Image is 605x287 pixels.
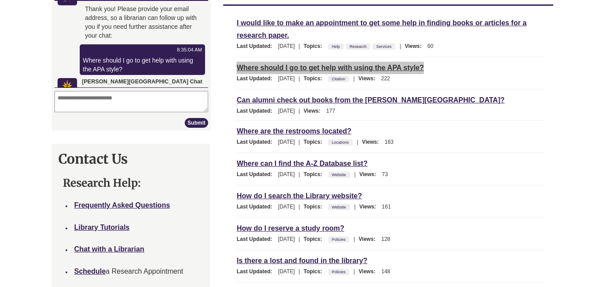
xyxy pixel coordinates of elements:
[63,176,141,190] strong: Research Help:
[382,204,391,210] span: 161
[237,18,526,40] a: I would like to make an appointment to get some help in finding books or articles for a research ...
[397,43,403,49] span: |
[30,99,153,115] div: [PERSON_NAME][GEOGRAPHIC_DATA] Chat
[355,139,361,145] span: |
[330,235,347,244] a: Policies
[359,236,380,242] span: Views:
[381,236,390,242] span: 128
[35,107,60,114] time: 8:35:04 AM
[278,108,295,114] span: [DATE]
[237,268,276,275] span: Last Updated:
[381,75,390,82] span: 222
[278,139,295,145] span: [DATE]
[351,75,357,82] span: |
[237,236,276,242] span: Last Updated:
[359,171,380,177] span: Views:
[427,43,433,49] span: 60
[303,171,326,177] span: Topics:
[330,42,341,51] a: Help
[296,75,302,82] span: |
[58,150,203,167] h2: Contact Us
[405,43,426,49] span: Views:
[328,204,352,210] ul: Topics:
[296,108,302,114] span: |
[328,171,352,177] ul: Topics:
[74,201,170,209] a: Frequently Asked Questions
[278,204,295,210] span: [DATE]
[2,22,156,108] div: Chat Log
[278,43,295,49] span: [DATE]
[237,171,276,177] span: Last Updated:
[108,6,156,16] div: Chat actions
[114,6,126,16] button: Sound is Off (click to toggle)
[278,75,295,82] span: [DATE]
[326,108,335,114] span: 177
[237,95,504,105] a: Can alumni check out books from the [PERSON_NAME][GEOGRAPHIC_DATA]?
[330,202,347,212] a: Website
[237,43,276,49] span: Last Updated:
[74,267,183,275] span: a Research Appointment
[237,191,362,201] a: How do I search the Library website?
[359,268,380,275] span: Views:
[74,267,105,275] a: Schedule
[348,42,368,51] a: Research
[359,204,380,210] span: Views:
[328,43,398,49] ul: Topics:
[6,100,24,118] img: Berntsen Library Chat
[358,75,380,82] span: Views:
[237,108,276,114] span: Last Updated:
[303,139,326,145] span: Topics:
[74,245,144,253] a: Chat with a Librarian
[352,204,358,210] span: |
[31,67,150,74] time: 8:35:04 AM
[330,267,347,277] a: Policies
[296,236,302,242] span: |
[328,268,352,275] ul: Topics:
[237,158,367,169] a: Where can I find the A-Z Database list?
[303,236,326,242] span: Topics:
[351,268,357,275] span: |
[237,139,276,145] span: Last Updated:
[278,268,295,275] span: [DATE]
[296,268,302,275] span: |
[303,108,325,114] span: Views:
[296,43,302,49] span: |
[237,75,276,82] span: Last Updated:
[31,77,150,94] div: Where should I go to get help with using the APA style?
[303,75,326,82] span: Topics:
[237,63,424,73] a: Where should I go to get help with using the APA style?
[328,75,351,82] ul: Topics:
[375,42,393,51] a: Services
[74,224,129,231] a: Library Tutorials
[303,268,326,275] span: Topics:
[303,43,326,49] span: Topics:
[328,236,352,242] ul: Topics:
[362,139,383,145] span: Views:
[237,204,276,210] span: Last Updated:
[30,25,153,63] div: Thank you! Please provide your email address, so a librarian can follow up with you if you need f...
[328,139,355,145] ul: Topics:
[2,112,156,133] textarea: Your message
[296,204,302,210] span: |
[303,204,326,210] span: Topics:
[237,223,344,233] a: How do I reserve a study room?
[352,171,358,177] span: |
[132,139,156,149] button: Submit
[237,256,367,266] a: Is there a lost and found in the library?
[381,268,390,275] span: 148
[278,236,295,242] span: [DATE]
[330,170,347,180] a: Website
[330,138,350,147] a: Locations
[296,139,302,145] span: |
[351,236,357,242] span: |
[296,171,302,177] span: |
[385,139,394,145] span: 163
[278,171,295,177] span: [DATE]
[237,126,351,136] a: Where are the restrooms located?
[330,74,347,84] a: Citation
